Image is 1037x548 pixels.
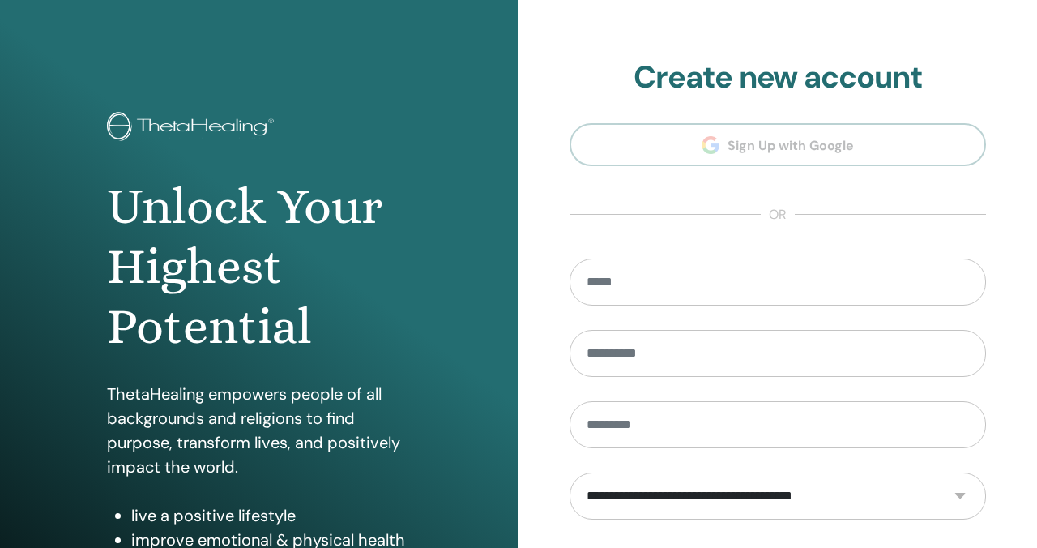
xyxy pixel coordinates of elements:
[107,382,412,479] p: ThetaHealing empowers people of all backgrounds and religions to find purpose, transform lives, a...
[131,503,412,528] li: live a positive lifestyle
[107,177,412,357] h1: Unlock Your Highest Potential
[570,59,986,96] h2: Create new account
[761,205,795,225] span: or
